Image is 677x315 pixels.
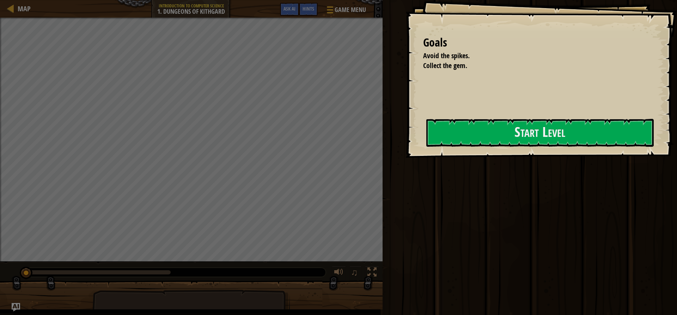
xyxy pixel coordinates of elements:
span: Avoid the spikes. [423,51,470,60]
span: Ask AI [283,5,295,12]
span: Hints [303,5,314,12]
div: Goals [423,35,652,51]
a: Map [14,4,31,13]
button: ♫ [349,266,361,280]
span: ♫ [351,267,358,278]
span: Collect the gem. [423,61,467,70]
span: Map [18,4,31,13]
button: Game Menu [321,3,370,19]
li: Avoid the spikes. [414,51,651,61]
button: Ask AI [12,303,20,311]
li: Collect the gem. [414,61,651,71]
button: Adjust volume [332,266,346,280]
span: Game Menu [335,5,366,14]
button: Start Level [426,119,654,147]
button: Toggle fullscreen [365,266,379,280]
button: Ask AI [280,3,299,16]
